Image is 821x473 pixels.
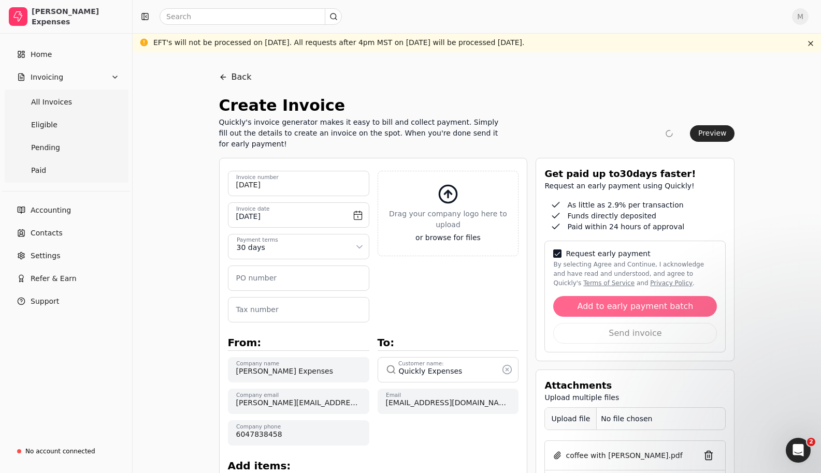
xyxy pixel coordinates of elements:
button: Invoice date [228,202,369,228]
a: Home [4,44,128,65]
div: EFT's will not be processed on [DATE]. All requests after 4pm MST on [DATE] will be processed [DA... [153,37,525,48]
div: [PERSON_NAME] Expenses [32,6,123,27]
button: Add to early payment batch [553,296,717,317]
div: Quickly's invoice generator makes it easy to bill and collect payment. Simply fill out the detail... [219,117,503,150]
a: Eligible [6,114,126,135]
div: From: [228,335,369,351]
label: Email [386,391,401,400]
button: Upload fileNo file chosen [544,407,726,430]
div: Paid within 24 hours of approval [551,221,719,232]
label: By selecting Agree and Continue, I acknowledge and have read and understood, and agree to Quickly... [553,260,717,288]
span: Home [31,49,52,60]
iframe: Intercom live chat [786,438,811,463]
a: All Invoices [6,92,126,112]
label: Company email [236,391,279,400]
div: No file chosen [597,409,656,428]
span: Pending [31,142,60,153]
label: Company name [236,360,279,368]
button: Support [4,291,128,312]
div: Funds directly deposited [551,211,719,221]
button: coffee with [PERSON_NAME].pdf [553,447,682,464]
a: Pending [6,137,126,158]
label: Company phone [236,423,281,431]
div: Upload file [545,407,597,431]
a: Settings [4,245,128,266]
div: Payment terms [237,236,278,244]
span: Drag your company logo here to upload [382,209,514,230]
button: Refer & Earn [4,268,128,289]
span: Contacts [31,228,63,239]
span: Invoicing [31,72,63,83]
div: Request an early payment using Quickly! [544,181,726,191]
a: privacy-policy [650,279,693,287]
button: Drag your company logo here to uploador browse for files [378,171,519,256]
span: 2 [807,438,815,446]
span: or browse for files [382,232,514,243]
div: To: [378,335,519,351]
a: Paid [6,160,126,181]
a: terms-of-service [583,279,635,287]
span: Settings [31,250,60,261]
button: M [792,8,809,25]
button: Preview [690,125,735,142]
span: Support [31,296,59,307]
label: Request early payment [566,250,650,257]
label: Tax number [236,304,279,315]
div: Upload multiple files [544,392,726,403]
span: Eligible [31,120,57,130]
label: Invoice number [236,173,279,182]
span: Accounting [31,205,71,216]
div: No account connected [25,447,95,456]
button: Invoicing [4,67,128,87]
label: PO number [236,273,277,284]
span: All Invoices [31,97,72,108]
div: Attachments [544,378,726,392]
label: Invoice date [236,205,270,213]
button: Back [219,65,252,90]
span: Refer & Earn [31,273,77,284]
div: Create Invoice [219,90,735,117]
a: No account connected [4,442,128,461]
input: Search [160,8,342,25]
span: Paid [31,165,46,176]
a: Contacts [4,223,128,243]
a: Accounting [4,200,128,220]
div: Get paid up to 30 days faster! [544,167,726,181]
div: As little as 2.9% per transaction [551,200,719,211]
